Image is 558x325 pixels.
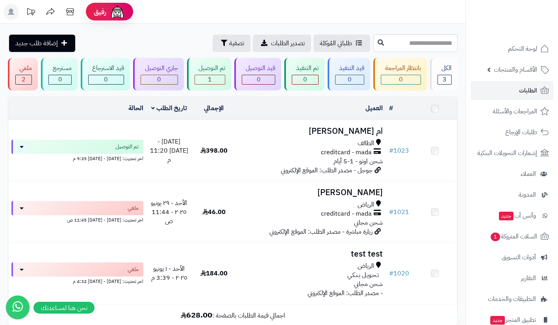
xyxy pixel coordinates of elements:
[15,64,32,73] div: ملغي
[151,103,187,113] a: تاريخ الطلب
[521,273,536,284] span: التقارير
[94,7,106,17] span: رفيق
[438,64,452,73] div: الكل
[128,103,143,113] a: الحالة
[389,103,393,113] a: #
[471,206,553,225] a: وآتس آبجديد
[336,75,364,84] div: 0
[491,233,500,241] span: 1
[381,75,420,84] div: 0
[151,264,187,283] span: الأحد - ١ يونيو ٢٠٢٥ - 3:39 م
[471,123,553,142] a: طلبات الإرجاع
[471,248,553,267] a: أدوات التسويق
[488,294,536,305] span: التطبيقات والخدمات
[48,64,71,73] div: مسترجع
[493,106,537,117] span: المراجعات والأسئلة
[354,279,383,289] span: شحن مجاني
[372,58,428,90] a: بانتظار المراجعة 0
[239,127,383,136] h3: ام [PERSON_NAME]
[242,75,275,84] div: 0
[16,75,32,84] div: 2
[303,75,307,84] span: 0
[358,200,374,209] span: الرياض
[269,227,373,236] span: زيارة مباشرة - مصدر الطلب: الموقع الإلكتروني
[11,215,143,223] div: اخر تحديث: [DATE] - [DATE] 11:45 ص
[200,269,228,278] span: 184.00
[521,168,536,179] span: العملاء
[271,39,305,48] span: تصدير الطلبات
[39,58,79,90] a: مسترجع 0
[151,198,187,226] span: الأحد - ٢٩ يونيو ٢٠٢٥ - 11:44 ص
[9,35,75,52] a: إضافة طلب جديد
[494,64,537,75] span: الأقسام والمنتجات
[471,185,553,204] a: المدونة
[185,58,233,90] a: تم التوصيل 1
[150,137,188,164] span: [DATE] - [DATE] 11:20 م
[519,85,537,96] span: الطلبات
[358,139,374,148] span: الطائف
[49,75,71,84] div: 0
[505,127,537,138] span: طلبات الإرجاع
[208,75,212,84] span: 1
[471,227,553,246] a: السلات المتروكة1
[257,75,261,84] span: 0
[334,157,383,166] span: شحن اوتو - 1-5 أيام
[11,154,143,162] div: اخر تحديث: [DATE] - [DATE] 9:35 م
[239,249,383,259] h3: test test
[428,58,459,90] a: الكل3
[11,277,143,285] div: اخر تحديث: [DATE] - [DATE] 4:32 م
[321,148,372,157] span: creditcard - mada
[471,81,553,100] a: الطلبات
[471,164,553,183] a: العملاء
[389,269,409,278] a: #1020
[321,209,372,218] span: creditcard - mada
[471,39,553,58] a: لوحة التحكم
[443,75,447,84] span: 3
[242,64,275,73] div: قيد التوصيل
[195,75,225,84] div: 1
[347,271,379,280] span: تـحـويـل بـنـكـي
[499,212,514,220] span: جديد
[88,64,124,73] div: قيد الاسترجاع
[358,262,374,271] span: الرياض
[21,4,41,22] a: تحديثات المنصة
[15,39,58,48] span: إضافة طلب جديد
[471,269,553,288] a: التقارير
[157,75,161,84] span: 0
[281,166,373,175] span: جوجل - مصدر الطلب: الموقع الإلكتروني
[229,39,244,48] span: تصفية
[348,75,352,84] span: 0
[181,309,212,321] b: 628.00
[213,35,250,52] button: تصفية
[320,39,352,48] span: طلباتي المُوكلة
[389,207,393,217] span: #
[502,252,536,263] span: أدوات التسويق
[200,146,228,155] span: 398.00
[141,75,177,84] div: 0
[236,243,386,304] td: - مصدر الطلب: الموقع الإلكتروني
[490,231,537,242] span: السلات المتروكة
[354,218,383,227] span: شحن مجاني
[104,75,108,84] span: 0
[202,207,226,217] span: 46.00
[115,143,139,151] span: تم التوصيل
[195,64,225,73] div: تم التوصيل
[313,35,370,52] a: طلباتي المُوكلة
[365,103,383,113] a: العميل
[477,148,537,159] span: إشعارات التحويلات البنكية
[508,43,537,54] span: لوحة التحكم
[253,35,311,52] a: تصدير الطلبات
[389,146,393,155] span: #
[389,269,393,278] span: #
[79,58,132,90] a: قيد الاسترجاع 0
[326,58,372,90] a: قيد التنفيذ 0
[471,144,553,162] a: إشعارات التحويلات البنكية
[233,58,283,90] a: قيد التوصيل 0
[141,64,178,73] div: جاري التوصيل
[490,316,505,325] span: جديد
[292,64,318,73] div: تم التنفيذ
[239,188,383,197] h3: [PERSON_NAME]
[399,75,403,84] span: 0
[89,75,124,84] div: 0
[6,58,39,90] a: ملغي 2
